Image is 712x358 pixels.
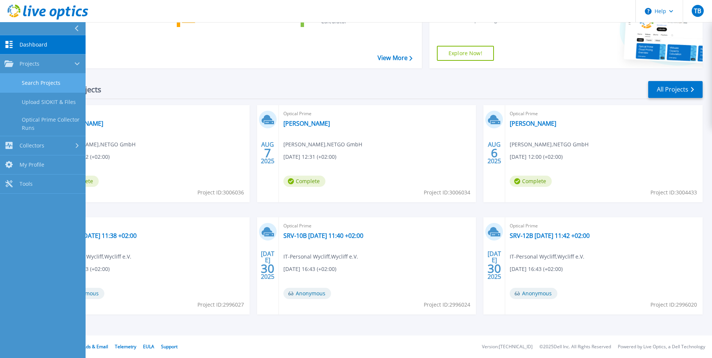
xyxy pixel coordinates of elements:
[57,253,131,261] span: IT-Personal Wycliff , Wycliff e.V.
[57,110,245,118] span: Optical Prime
[488,265,501,272] span: 30
[510,140,589,149] span: [PERSON_NAME] , NETGO GmbH
[650,188,697,197] span: Project ID: 3004433
[260,139,275,167] div: AUG 2025
[57,222,245,230] span: Optical Prime
[378,54,412,62] a: View More
[510,110,698,118] span: Optical Prime
[424,301,470,309] span: Project ID: 2996024
[283,232,363,239] a: SRV-10B [DATE] 11:40 +02:00
[283,176,325,187] span: Complete
[437,46,494,61] a: Explore Now!
[618,344,705,349] li: Powered by Live Optics, a Dell Technology
[283,140,362,149] span: [PERSON_NAME] , NETGO GmbH
[650,301,697,309] span: Project ID: 2996020
[283,253,358,261] span: IT-Personal Wycliff , Wycliff e.V.
[83,343,108,350] a: Ads & Email
[510,265,563,273] span: [DATE] 16:43 (+02:00)
[283,265,336,273] span: [DATE] 16:43 (+02:00)
[283,222,472,230] span: Optical Prime
[648,81,703,98] a: All Projects
[491,150,498,156] span: 6
[260,251,275,279] div: [DATE] 2025
[510,222,698,230] span: Optical Prime
[20,41,47,48] span: Dashboard
[143,343,154,350] a: EULA
[197,188,244,197] span: Project ID: 3006036
[487,139,501,167] div: AUG 2025
[20,142,44,149] span: Collectors
[20,161,44,168] span: My Profile
[510,232,590,239] a: SRV-12B [DATE] 11:42 +02:00
[539,344,611,349] li: © 2025 Dell Inc. All Rights Reserved
[20,60,39,67] span: Projects
[510,288,557,299] span: Anonymous
[115,343,136,350] a: Telemetry
[57,140,135,149] span: [PERSON_NAME] , NETGO GmbH
[510,153,563,161] span: [DATE] 12:00 (+02:00)
[20,181,33,187] span: Tools
[487,251,501,279] div: [DATE] 2025
[694,8,701,14] span: TB
[510,253,584,261] span: IT-Personal Wycliff , Wycliff e.V.
[510,176,552,187] span: Complete
[264,150,271,156] span: 7
[283,110,472,118] span: Optical Prime
[482,344,533,349] li: Version: [TECHNICAL_ID]
[510,120,556,127] a: [PERSON_NAME]
[424,188,470,197] span: Project ID: 3006034
[261,265,274,272] span: 30
[197,301,244,309] span: Project ID: 2996027
[283,153,336,161] span: [DATE] 12:31 (+02:00)
[283,120,330,127] a: [PERSON_NAME]
[161,343,178,350] a: Support
[283,288,331,299] span: Anonymous
[57,232,137,239] a: SRV-09B [DATE] 11:38 +02:00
